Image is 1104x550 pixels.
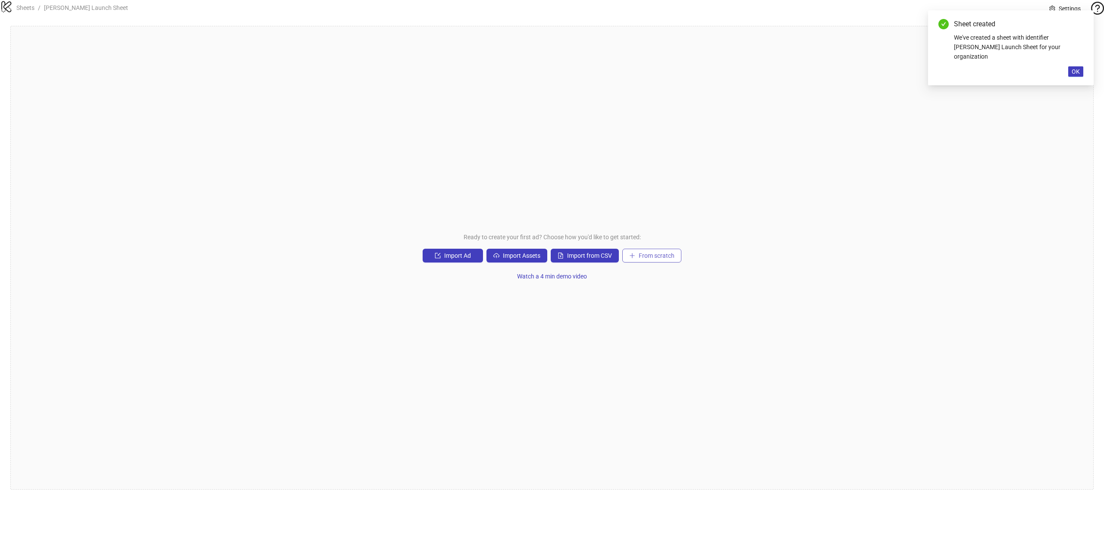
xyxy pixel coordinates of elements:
span: OK [1072,68,1080,75]
button: Import from CSV [551,249,619,262]
li: / [38,3,41,12]
button: From scratch [622,249,681,262]
span: Ready to create your first ad? Choose how you'd like to get started: [464,232,641,242]
button: Import Assets [486,249,547,262]
a: Settings [1042,2,1088,16]
span: plus [629,253,635,259]
div: We've created a sheet with identifier [PERSON_NAME] Launch Sheet for your organization [954,33,1083,61]
span: cloud-upload [493,253,499,259]
span: Import Assets [503,252,540,259]
button: Import Ad [423,249,483,262]
span: import [435,253,441,259]
span: setting [1049,6,1055,12]
a: Close [1074,19,1083,28]
button: Watch a 4 min demo video [510,269,594,283]
span: Watch a 4 min demo video [517,273,587,280]
span: file-excel [558,253,564,259]
a: Sheets [15,3,36,12]
span: Import from CSV [567,252,612,259]
div: Sheet created [954,19,1083,29]
a: [PERSON_NAME] Launch Sheet [42,3,130,12]
span: check-circle [938,19,949,29]
button: OK [1068,66,1083,77]
span: Import Ad [444,252,471,259]
span: question-circle [1091,2,1104,15]
span: Settings [1059,4,1081,13]
span: From scratch [639,252,674,259]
